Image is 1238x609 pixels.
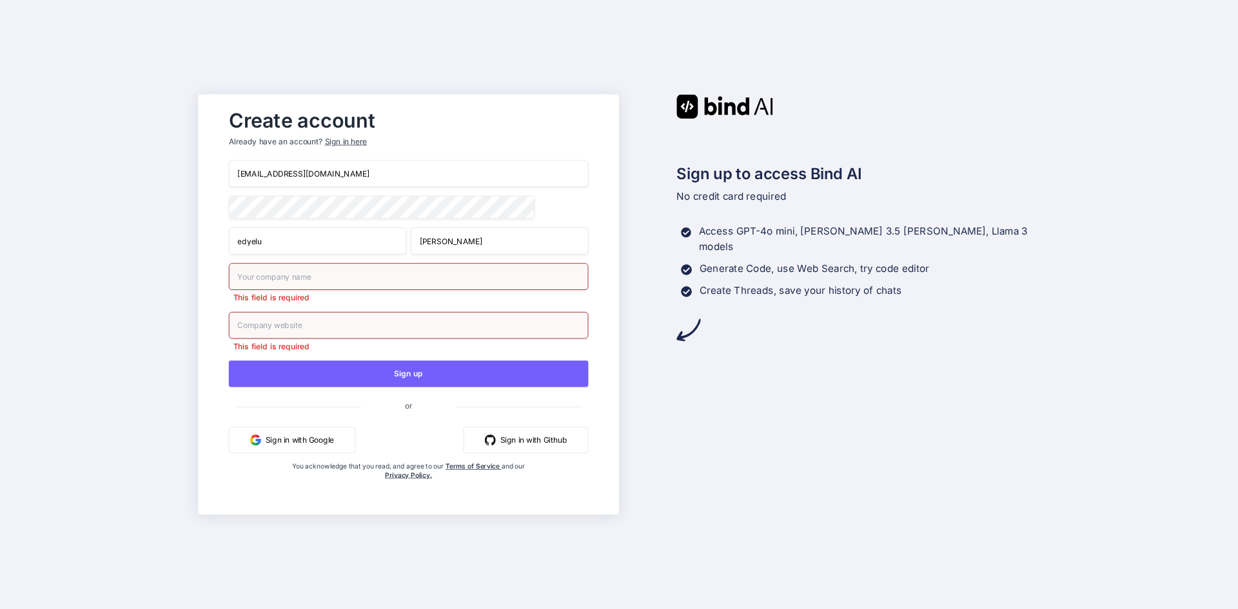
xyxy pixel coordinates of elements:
[250,434,261,445] img: google
[229,312,589,339] input: Company website
[485,434,496,445] img: github
[676,318,700,342] img: arrow
[325,136,367,147] div: Sign in here
[700,283,902,298] p: Create Threads, save your history of chats
[229,112,589,130] h2: Create account
[229,427,355,453] button: Sign in with Google
[676,189,1040,204] p: No credit card required
[289,462,529,506] div: You acknowledge that you read, and agree to our and our
[676,95,773,119] img: Bind AI logo
[229,136,589,147] p: Already have an account?
[361,392,456,420] span: or
[229,341,589,352] p: This field is required
[676,162,1040,186] h2: Sign up to access Bind AI
[229,227,406,255] input: First Name
[229,160,589,188] input: Email
[464,427,589,453] button: Sign in with Github
[385,470,432,479] a: Privacy Policy.
[229,263,589,290] input: Your company name
[229,360,589,387] button: Sign up
[700,261,929,276] p: Generate Code, use Web Search, try code editor
[229,292,589,303] p: This field is required
[411,227,588,255] input: Last Name
[446,462,502,470] a: Terms of Service
[699,224,1040,255] p: Access GPT-4o mini, [PERSON_NAME] 3.5 [PERSON_NAME], Llama 3 models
